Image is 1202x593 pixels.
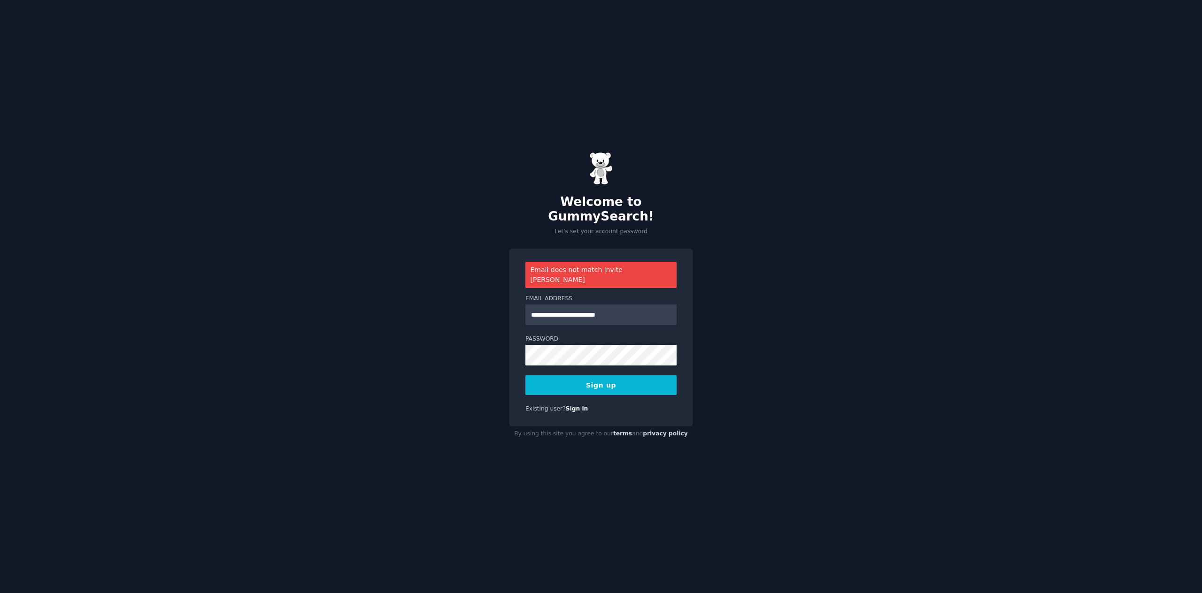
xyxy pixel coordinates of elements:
span: Existing user? [525,405,566,412]
p: Let's set your account password [509,228,693,236]
h2: Welcome to GummySearch! [509,195,693,224]
a: privacy policy [643,430,688,437]
button: Sign up [525,375,677,395]
a: terms [613,430,632,437]
div: By using this site you agree to our and [509,426,693,441]
a: Sign in [566,405,588,412]
img: Gummy Bear [589,152,613,185]
div: Email does not match invite [PERSON_NAME] [525,262,677,288]
label: Email Address [525,295,677,303]
label: Password [525,335,677,343]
